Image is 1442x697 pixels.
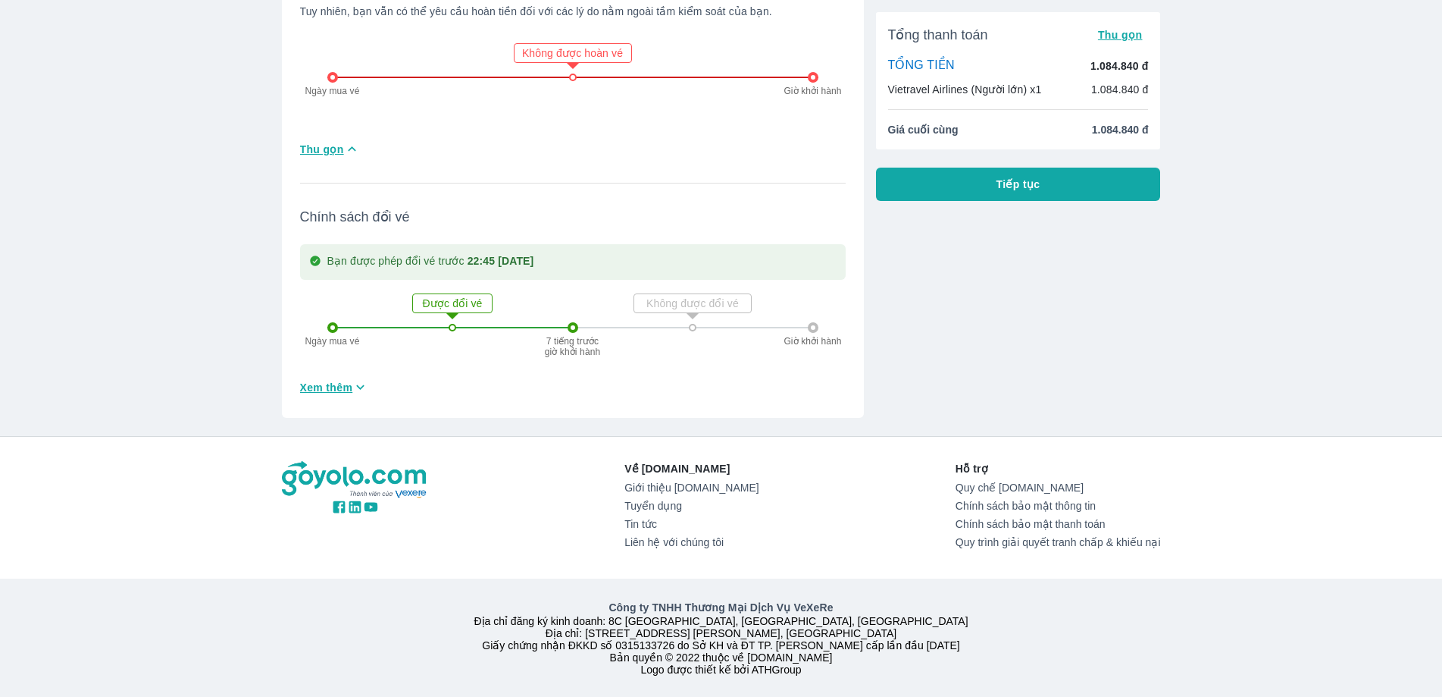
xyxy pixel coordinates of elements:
[300,380,353,395] span: Xem thêm
[468,255,534,267] strong: 22:45 [DATE]
[1091,82,1149,97] p: 1.084.840 đ
[299,336,367,347] p: Ngày mua vé
[956,461,1161,476] p: Hỗ trợ
[888,58,955,74] p: TỔNG TIỀN
[327,253,534,271] p: Bạn được phép đổi vé trước
[624,536,759,548] a: Liên hệ với chúng tôi
[624,500,759,512] a: Tuyển dụng
[624,518,759,530] a: Tin tức
[876,168,1161,201] button: Tiếp tục
[996,177,1040,192] span: Tiếp tục
[624,461,759,476] p: Về [DOMAIN_NAME]
[956,482,1161,494] a: Quy chế [DOMAIN_NAME]
[956,500,1161,512] a: Chính sách bảo mật thông tin
[516,46,630,61] p: Không được hoàn vé
[1098,29,1143,41] span: Thu gọn
[956,536,1161,548] a: Quy trình giải quyết tranh chấp & khiếu nại
[888,122,959,137] span: Giá cuối cùng
[624,482,759,494] a: Giới thiệu [DOMAIN_NAME]
[636,296,749,311] p: Không được đổi vé
[300,142,344,157] span: Thu gọn
[414,296,490,311] p: Được đổi vé
[779,336,847,347] p: Giờ khởi hành
[273,600,1170,676] div: Địa chỉ đăng ký kinh doanh: 8C [GEOGRAPHIC_DATA], [GEOGRAPHIC_DATA], [GEOGRAPHIC_DATA] Địa chỉ: [...
[1090,58,1148,74] p: 1.084.840 đ
[888,82,1042,97] p: Vietravel Airlines (Người lớn) x1
[888,26,988,44] span: Tổng thanh toán
[299,86,367,96] p: Ngày mua vé
[285,600,1158,615] p: Công ty TNHH Thương Mại Dịch Vụ VeXeRe
[779,86,847,96] p: Giờ khởi hành
[956,518,1161,530] a: Chính sách bảo mật thanh toán
[282,461,429,499] img: logo
[294,375,375,400] button: Xem thêm
[294,137,366,162] button: Thu gọn
[1092,24,1149,46] button: Thu gọn
[1092,122,1149,137] span: 1.084.840 đ
[543,336,603,357] p: 7 tiếng trước giờ khởi hành
[300,208,846,226] span: Chính sách đổi vé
